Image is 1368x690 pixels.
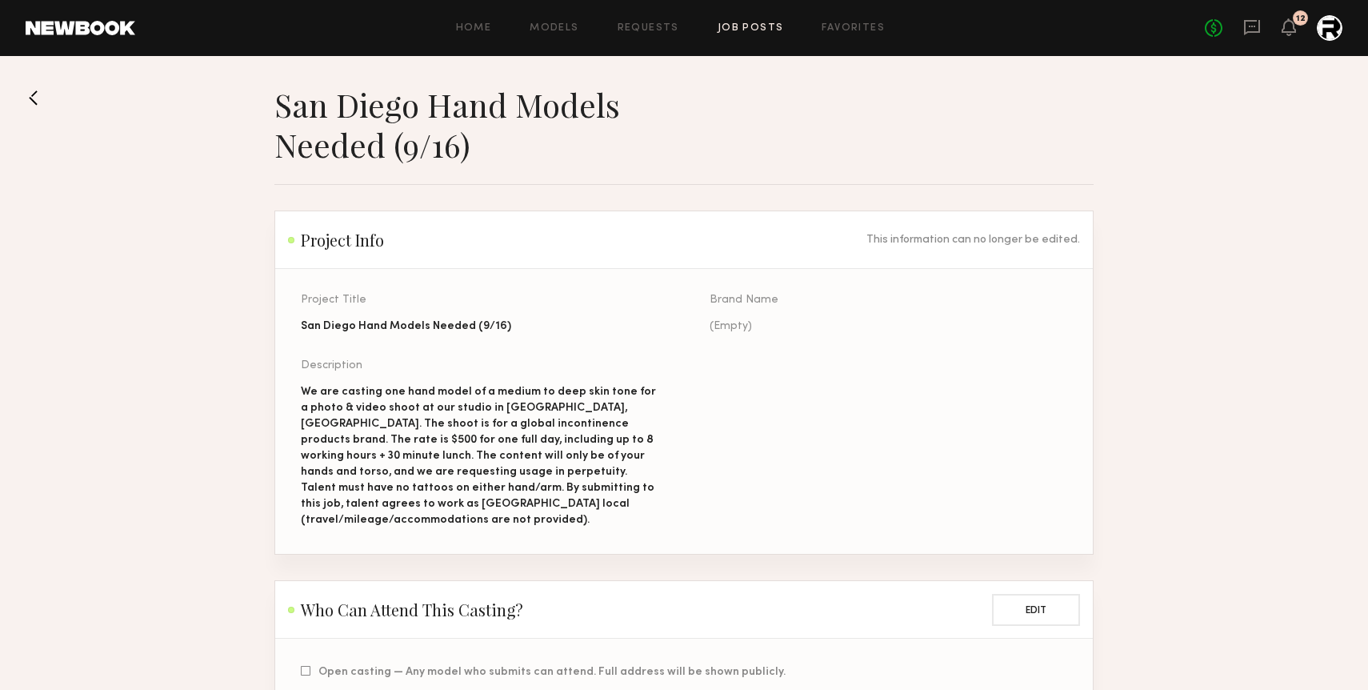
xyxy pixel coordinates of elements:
[618,23,679,34] a: Requests
[318,668,786,677] span: Open casting — Any model who submits can attend. Full address will be shown publicly.
[1296,14,1306,23] div: 12
[274,85,684,165] h1: San Diego Hand Models Needed (9/16)
[288,231,384,250] h2: Project Info
[530,23,578,34] a: Models
[301,295,658,306] div: Project Title
[822,23,885,34] a: Favorites
[710,319,1067,335] div: (Empty)
[301,384,658,528] div: We are casting one hand model of a medium to deep skin tone for a photo & video shoot at our stud...
[866,235,1080,246] div: This information can no longer be edited.
[301,319,658,335] div: San Diego Hand Models Needed (9/16)
[301,360,658,371] div: Description
[718,23,784,34] a: Job Posts
[288,600,523,620] h2: Who Can Attend This Casting?
[992,594,1080,626] button: Edit
[710,295,1067,306] div: Brand Name
[456,23,492,34] a: Home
